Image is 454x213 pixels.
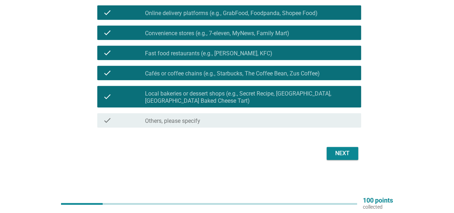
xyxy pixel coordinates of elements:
[327,147,358,160] button: Next
[103,89,112,105] i: check
[363,197,393,204] p: 100 points
[145,70,320,77] label: Cafés or coffee chains (e.g., Starbucks, The Coffee Bean, Zus Coffee)
[103,69,112,77] i: check
[103,28,112,37] i: check
[103,116,112,125] i: check
[145,50,272,57] label: Fast food restaurants (e.g., [PERSON_NAME], KFC)
[363,204,393,210] p: collected
[145,10,318,17] label: Online delivery platforms (e.g., GrabFood, Foodpanda, Shopee Food)
[145,30,289,37] label: Convenience stores (e.g., 7-eleven, MyNews, Family Mart)
[145,117,200,125] label: Others, please specify
[103,8,112,17] i: check
[332,149,352,158] div: Next
[145,90,355,105] label: Local bakeries or dessert shops (e.g., Secret Recipe, [GEOGRAPHIC_DATA], [GEOGRAPHIC_DATA] Baked ...
[103,48,112,57] i: check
